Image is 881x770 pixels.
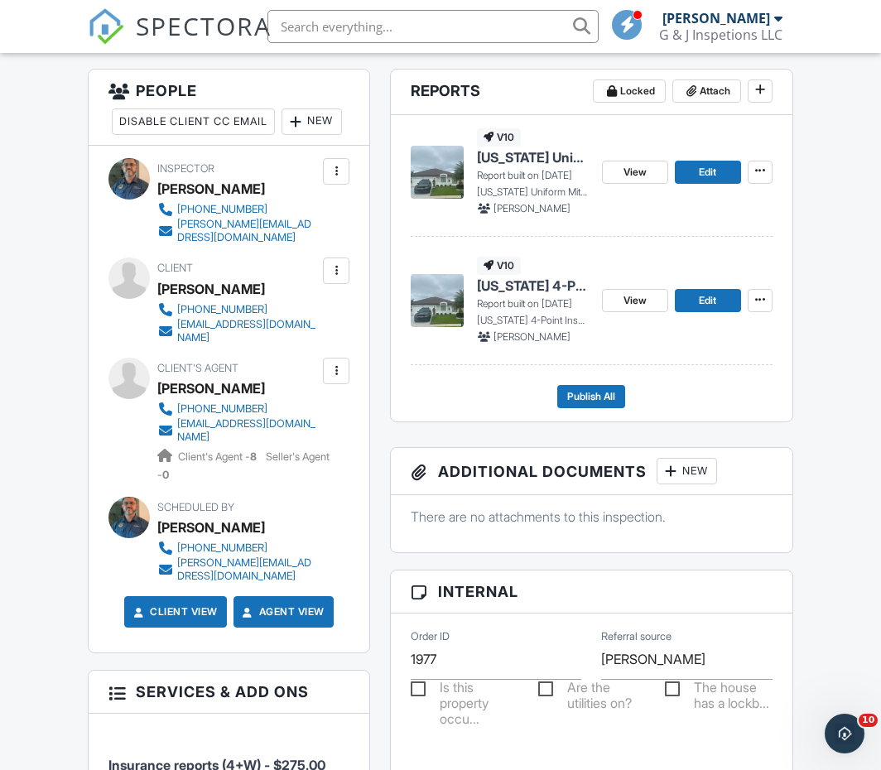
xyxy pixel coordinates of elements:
div: [PHONE_NUMBER] [177,303,267,316]
div: [PERSON_NAME][EMAIL_ADDRESS][DOMAIN_NAME] [177,556,319,583]
p: There are no attachments to this inspection. [411,508,773,526]
div: [PHONE_NUMBER] [177,541,267,555]
div: [PERSON_NAME] [157,277,265,301]
strong: 8 [250,450,257,463]
span: Client [157,262,193,274]
a: [EMAIL_ADDRESS][DOMAIN_NAME] [157,417,319,444]
label: Order ID [411,629,450,644]
label: The house has a lockbox with the key [665,680,773,700]
label: Are the utilities on? [538,680,646,700]
a: SPECTORA [88,22,272,57]
div: New [282,108,342,135]
a: Agent View [239,604,325,620]
a: [PHONE_NUMBER] [157,401,319,417]
h3: Services & Add ons [89,671,369,714]
span: 10 [859,714,878,727]
span: SPECTORA [136,8,272,43]
span: Client's Agent [157,362,238,374]
a: [PHONE_NUMBER] [157,301,319,318]
a: [PHONE_NUMBER] [157,540,319,556]
div: G & J Inspetions LLC [659,26,782,43]
iframe: Intercom live chat [825,714,864,753]
h3: People [89,70,369,146]
a: [PERSON_NAME] [157,376,265,401]
span: Client's Agent - [178,450,259,463]
label: Referral source [601,629,672,644]
label: Is this property occupied? [411,680,518,700]
img: The Best Home Inspection Software - Spectora [88,8,124,45]
div: [PERSON_NAME][EMAIL_ADDRESS][DOMAIN_NAME] [177,218,319,244]
div: New [657,458,717,484]
h3: Additional Documents [391,448,792,495]
a: [EMAIL_ADDRESS][DOMAIN_NAME] [157,318,319,344]
span: Scheduled By [157,501,234,513]
h3: Internal [391,570,792,614]
div: [PERSON_NAME] [157,176,265,201]
span: Inspector [157,162,214,175]
a: [PERSON_NAME][EMAIL_ADDRESS][DOMAIN_NAME] [157,556,319,583]
strong: 0 [162,469,169,481]
a: [PHONE_NUMBER] [157,201,319,218]
a: [PERSON_NAME][EMAIL_ADDRESS][DOMAIN_NAME] [157,218,319,244]
div: [PHONE_NUMBER] [177,402,267,416]
div: [PHONE_NUMBER] [177,203,267,216]
input: Search everything... [267,10,599,43]
a: Client View [130,604,218,620]
div: [PERSON_NAME] [157,515,265,540]
div: [EMAIL_ADDRESS][DOMAIN_NAME] [177,318,319,344]
div: [EMAIL_ADDRESS][DOMAIN_NAME] [177,417,319,444]
div: [PERSON_NAME] [662,10,770,26]
div: Disable Client CC Email [112,108,275,135]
